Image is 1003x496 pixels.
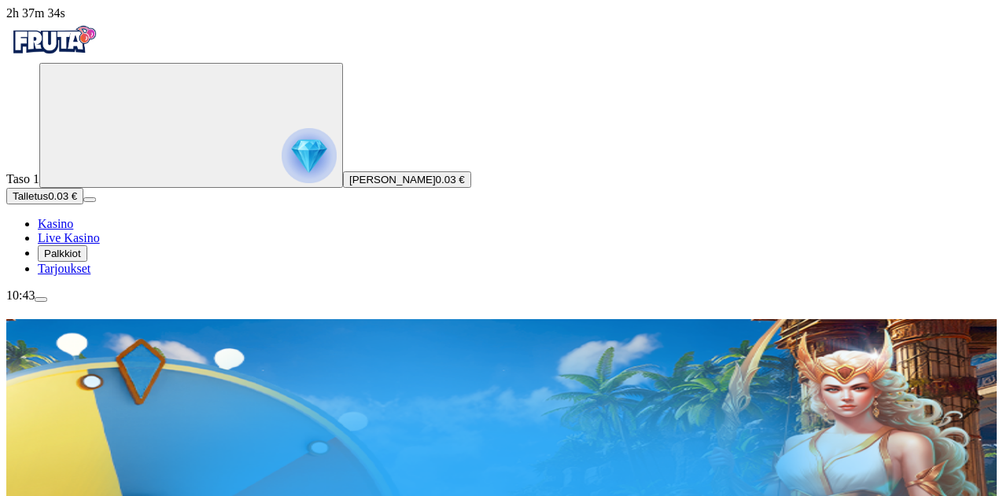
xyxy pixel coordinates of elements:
span: [PERSON_NAME] [349,174,436,186]
span: Palkkiot [44,248,81,259]
a: gift-inverted iconTarjoukset [38,262,90,275]
a: diamond iconKasino [38,217,73,230]
button: menu [83,197,96,202]
button: menu [35,297,47,302]
span: 0.03 € [48,190,77,202]
a: Fruta [6,49,101,62]
span: Tarjoukset [38,262,90,275]
span: Kasino [38,217,73,230]
span: Talletus [13,190,48,202]
img: reward progress [282,128,337,183]
span: user session time [6,6,65,20]
nav: Primary [6,20,997,276]
button: reward progress [39,63,343,188]
button: Talletusplus icon0.03 € [6,188,83,204]
img: Fruta [6,20,101,60]
span: 0.03 € [436,174,465,186]
span: Taso 1 [6,172,39,186]
button: [PERSON_NAME]0.03 € [343,171,471,188]
button: reward iconPalkkiot [38,245,87,262]
span: 10:43 [6,288,35,302]
span: Live Kasino [38,231,100,244]
a: poker-chip iconLive Kasino [38,231,100,244]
